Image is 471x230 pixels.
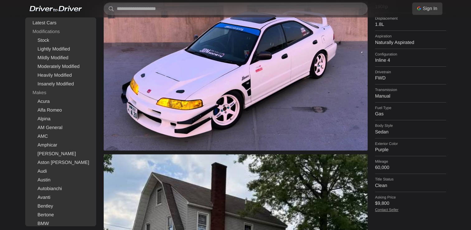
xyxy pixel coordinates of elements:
a: Alpina [26,115,95,123]
dd: Gas [375,111,446,117]
dt: Transmission [375,88,446,92]
a: Stock [26,36,95,45]
dd: Naturally Aspirated [375,40,446,46]
dd: Purple [375,147,446,153]
dd: 1.8L [375,22,446,27]
dt: Configuration [375,52,446,56]
a: Alfa Romeo [26,106,95,115]
dd: Clean [375,183,446,189]
dt: Aspiration [375,34,446,38]
dt: Asking Price [375,195,446,199]
a: [PERSON_NAME] [26,150,95,158]
a: Avanti [26,193,95,202]
a: Bertone [26,211,95,219]
a: Sign In [412,2,442,15]
dt: Exterior Color [375,141,446,146]
a: Insanely Modified [26,80,95,89]
a: Aston [PERSON_NAME] [26,158,95,167]
dd: Sedan [375,129,446,135]
dt: Mileage [375,159,446,164]
a: Lightly Modified [26,45,95,54]
a: Audi [26,167,95,176]
dt: Drivetrain [375,70,446,74]
a: AM General [26,123,95,132]
a: Bentley [26,202,95,211]
dd: $9,800 [375,201,446,206]
a: AMC [26,132,95,141]
div: Modifications [26,27,95,36]
a: Austin [26,176,95,184]
dd: 60,000 [375,165,446,170]
dt: Title Status [375,177,446,181]
a: Acura [26,97,95,106]
a: Amphicar [26,141,95,150]
a: Mildly Modified [26,54,95,62]
a: Autobianchi [26,184,95,193]
a: Moderately Modified [26,62,95,71]
dd: FWD [375,75,446,81]
dd: Manual [375,93,446,99]
a: Latest Cars [26,19,95,27]
dd: Inline 4 [375,58,446,63]
a: Heavily Modified [26,71,95,80]
dt: Fuel Type [375,106,446,110]
a: Contact Seller [375,208,398,212]
dt: Body Style [375,123,446,128]
a: BMW [26,219,95,228]
div: Makes [26,89,95,97]
dt: Displacement [375,16,446,21]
